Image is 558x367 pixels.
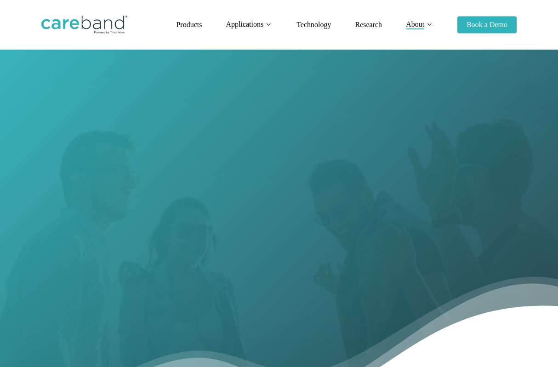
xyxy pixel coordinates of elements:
[406,20,424,28] span: About
[176,21,202,28] a: Products
[226,21,273,28] a: Applications
[406,21,433,28] a: About
[467,21,507,28] span: Book a Demo
[226,20,263,28] span: Applications
[355,21,382,28] a: Research
[41,16,127,34] img: CareBand
[296,21,331,28] a: Technology
[457,21,517,28] a: Book a Demo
